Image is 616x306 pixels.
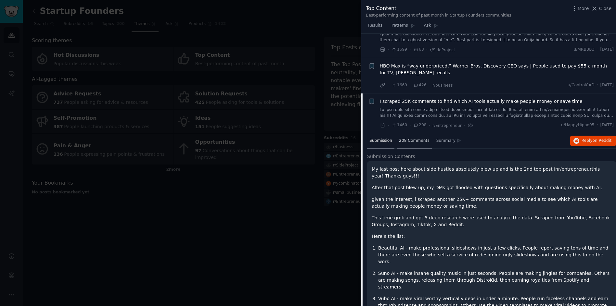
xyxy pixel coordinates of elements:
[409,122,411,129] span: ·
[380,31,614,43] a: I just made the world first business card with LLM running locally lol. So that I can give one ou...
[430,48,455,52] span: r/SideProject
[378,270,611,290] p: Suno AI - make insane quality music in just seconds. People are making jingles for companies. Oth...
[600,82,614,88] span: [DATE]
[429,82,430,89] span: ·
[597,122,598,128] span: ·
[436,138,456,144] span: Summary
[600,47,614,53] span: [DATE]
[372,166,611,179] p: My last post here about side hustles absolutely blew up and is the 2nd top post in this year! Tha...
[388,122,389,129] span: ·
[388,46,389,53] span: ·
[464,122,465,129] span: ·
[558,166,592,172] a: r/entrepreneur
[372,233,611,240] p: Here’s the list:
[369,138,392,144] span: Submission
[378,245,611,265] p: Beautiful AI - make professional slideshows in just a few clicks. People report saving tons of ti...
[366,13,511,18] div: Best-performing content of past month in Startup Founders communities
[413,122,427,128] span: 208
[568,82,595,88] span: u/ControlCAD
[372,214,611,228] p: This time grok and gpt 5 deep research were used to analyze the data. Scraped from YouTube, Faceb...
[389,20,417,34] a: Patterns
[429,122,430,129] span: ·
[600,122,614,128] span: [DATE]
[591,5,611,12] button: Close
[388,82,389,89] span: ·
[372,196,611,210] p: given the interest, i scraped another 25K+ comments across social media to see which AI tools are...
[391,82,407,88] span: 1669
[413,82,427,88] span: 426
[391,47,407,53] span: 1699
[409,46,411,53] span: ·
[597,47,598,53] span: ·
[426,46,428,53] span: ·
[593,138,611,143] span: on Reddit
[380,107,614,118] a: Lo ipsu dolo sita conse adip elitsed doeiusmodt inci ut lab et dol 8ma ali enim ad m/veniamquisno...
[582,138,611,144] span: Reply
[424,23,431,29] span: Ask
[570,136,616,146] button: Replyon Reddit
[391,23,408,29] span: Patterns
[578,5,589,12] span: More
[432,83,453,88] span: r/business
[599,5,611,12] span: Close
[422,20,440,34] a: Ask
[597,82,598,88] span: ·
[372,184,611,191] p: After that post blew up, my DMs got flooded with questions specifically about making money with AI.
[380,63,614,76] a: HBO Max is “way underpriced,” Warner Bros. Discovery CEO says | People used to pay $55 a month fo...
[366,20,385,34] a: Results
[432,123,462,128] span: r/Entrepreneur
[561,122,595,128] span: u/HappyHippo95
[399,138,430,144] span: 208 Comments
[413,47,424,53] span: 68
[380,98,583,105] a: I scraped 25K comments to find which AI tools actually make people money or save time
[409,82,411,89] span: ·
[366,5,511,13] div: Top Content
[367,153,415,160] span: Submission Contents
[391,122,407,128] span: 1460
[573,47,594,53] span: u/MRBBLQ
[368,23,382,29] span: Results
[571,5,589,12] button: More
